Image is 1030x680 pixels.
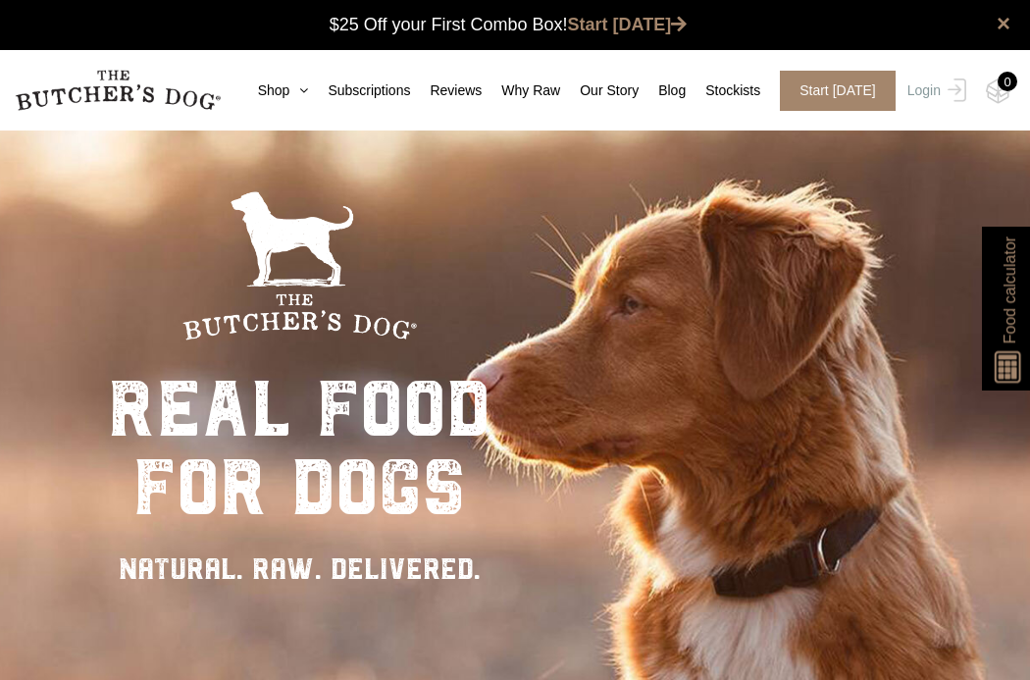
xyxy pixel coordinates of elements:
span: Start [DATE] [780,71,896,111]
a: Start [DATE] [568,15,688,34]
a: Stockists [686,80,760,101]
a: Start [DATE] [760,71,902,111]
a: Subscriptions [308,80,410,101]
div: 0 [998,72,1017,91]
a: close [997,12,1010,35]
a: Login [902,71,966,111]
span: Food calculator [998,236,1021,343]
div: NATURAL. RAW. DELIVERED. [108,547,490,591]
a: Shop [238,80,309,101]
a: Why Raw [482,80,560,101]
a: Blog [639,80,686,101]
img: TBD_Cart-Empty.png [986,78,1010,104]
div: real food for dogs [108,370,490,527]
a: Reviews [410,80,482,101]
a: Our Story [560,80,639,101]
